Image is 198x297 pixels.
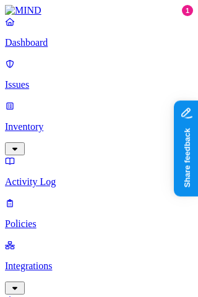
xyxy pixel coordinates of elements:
[5,176,193,187] p: Activity Log
[5,155,193,187] a: Activity Log
[182,5,193,16] div: 1
[5,121,193,132] p: Inventory
[5,100,193,153] a: Inventory
[5,5,193,16] a: MIND
[5,218,193,230] p: Policies
[5,5,41,16] img: MIND
[5,16,193,48] a: Dashboard
[5,79,193,90] p: Issues
[5,58,193,90] a: Issues
[5,239,193,293] a: Integrations
[5,37,193,48] p: Dashboard
[5,197,193,230] a: Policies
[5,260,193,272] p: Integrations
